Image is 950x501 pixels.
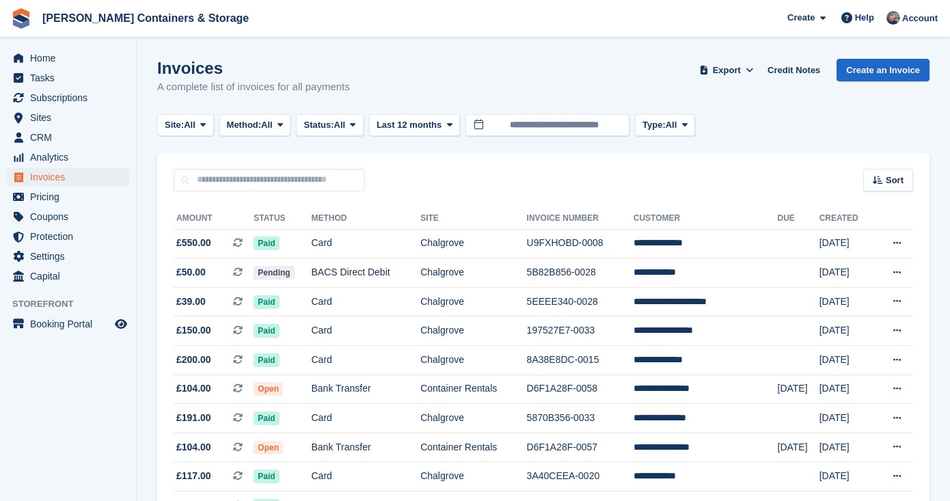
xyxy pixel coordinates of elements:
[334,118,346,132] span: All
[30,267,112,286] span: Capital
[420,316,526,346] td: Chalgrove
[254,441,283,455] span: Open
[176,236,211,250] span: £550.00
[666,118,677,132] span: All
[30,187,112,206] span: Pricing
[527,229,634,258] td: U9FXHOBD-0008
[7,267,129,286] a: menu
[855,11,874,25] span: Help
[886,11,900,25] img: Adam Greenhalgh
[165,118,184,132] span: Site:
[261,118,273,132] span: All
[311,346,420,375] td: Card
[254,382,283,396] span: Open
[778,375,819,404] td: [DATE]
[176,381,211,396] span: £104.00
[311,229,420,258] td: Card
[819,229,873,258] td: [DATE]
[30,68,112,87] span: Tasks
[30,314,112,334] span: Booking Portal
[635,114,695,137] button: Type: All
[762,59,826,81] a: Credit Notes
[12,297,136,311] span: Storefront
[420,462,526,491] td: Chalgrove
[11,8,31,29] img: stora-icon-8386f47178a22dfd0bd8f6a31ec36ba5ce8667c1dd55bd0f319d3a0aa187defe.svg
[30,167,112,187] span: Invoices
[254,236,279,250] span: Paid
[30,88,112,107] span: Subscriptions
[7,108,129,127] a: menu
[369,114,460,137] button: Last 12 months
[527,287,634,316] td: 5EEEE340-0028
[819,433,873,462] td: [DATE]
[30,227,112,246] span: Protection
[527,346,634,375] td: 8A38E8DC-0015
[819,287,873,316] td: [DATE]
[176,265,206,280] span: £50.00
[30,128,112,147] span: CRM
[30,108,112,127] span: Sites
[254,295,279,309] span: Paid
[7,68,129,87] a: menu
[7,49,129,68] a: menu
[819,258,873,288] td: [DATE]
[420,258,526,288] td: Chalgrove
[527,404,634,433] td: 5870B356-0033
[7,207,129,226] a: menu
[157,79,350,95] p: A complete list of invoices for all payments
[30,148,112,167] span: Analytics
[311,258,420,288] td: BACS Direct Debit
[527,208,634,230] th: Invoice Number
[176,469,211,483] span: £117.00
[7,247,129,266] a: menu
[527,375,634,404] td: D6F1A28F-0058
[420,404,526,433] td: Chalgrove
[303,118,334,132] span: Status:
[176,411,211,425] span: £191.00
[527,316,634,346] td: 197527E7-0033
[787,11,815,25] span: Create
[37,7,254,29] a: [PERSON_NAME] Containers & Storage
[527,433,634,462] td: D6F1A28F-0057
[886,174,904,187] span: Sort
[254,411,279,425] span: Paid
[642,118,666,132] span: Type:
[819,208,873,230] th: Created
[254,324,279,338] span: Paid
[527,462,634,491] td: 3A40CEEA-0020
[420,346,526,375] td: Chalgrove
[174,208,254,230] th: Amount
[176,323,211,338] span: £150.00
[7,187,129,206] a: menu
[819,346,873,375] td: [DATE]
[7,148,129,167] a: menu
[819,316,873,346] td: [DATE]
[819,404,873,433] td: [DATE]
[420,287,526,316] td: Chalgrove
[778,208,819,230] th: Due
[819,375,873,404] td: [DATE]
[30,49,112,68] span: Home
[176,295,206,309] span: £39.00
[176,353,211,367] span: £200.00
[184,118,195,132] span: All
[311,287,420,316] td: Card
[634,208,778,230] th: Customer
[296,114,363,137] button: Status: All
[311,208,420,230] th: Method
[157,114,214,137] button: Site: All
[527,258,634,288] td: 5B82B856-0028
[7,167,129,187] a: menu
[30,247,112,266] span: Settings
[311,462,420,491] td: Card
[7,227,129,246] a: menu
[902,12,938,25] span: Account
[311,316,420,346] td: Card
[377,118,442,132] span: Last 12 months
[778,433,819,462] td: [DATE]
[311,433,420,462] td: Bank Transfer
[113,316,129,332] a: Preview store
[420,433,526,462] td: Container Rentals
[7,88,129,107] a: menu
[176,440,211,455] span: £104.00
